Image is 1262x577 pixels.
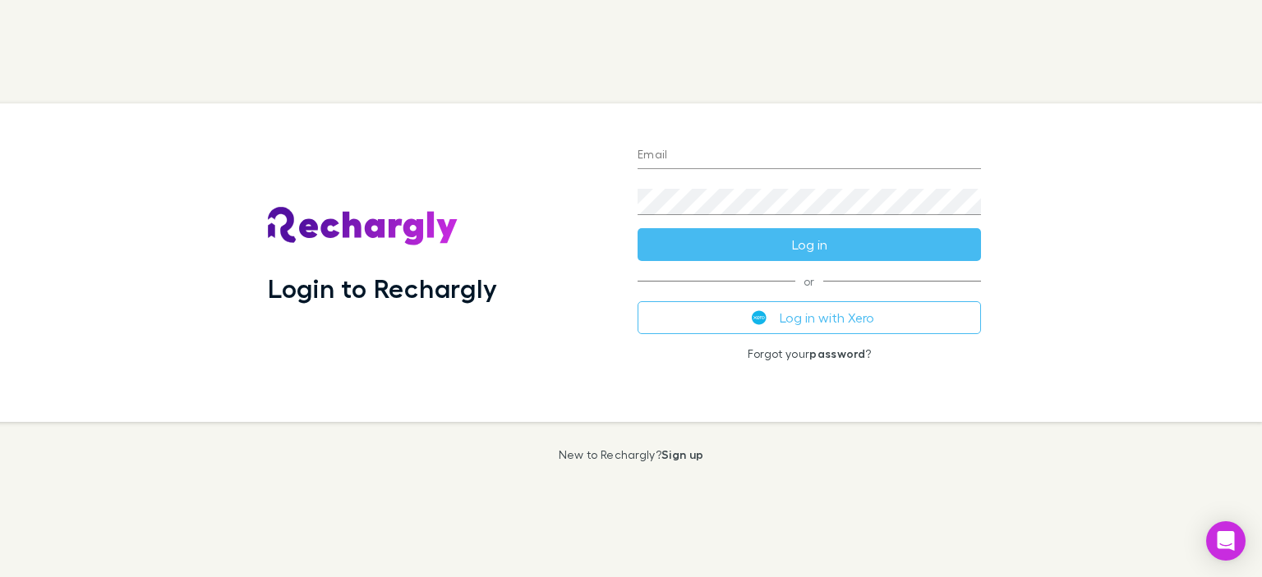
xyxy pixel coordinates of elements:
[638,281,981,282] span: or
[638,347,981,360] p: Forgot your ?
[638,301,981,334] button: Log in with Xero
[809,346,865,360] a: password
[752,310,767,325] img: Xero's logo
[559,448,704,461] p: New to Rechargly?
[268,272,497,304] h1: Login to Rechargly
[268,207,458,246] img: Rechargly's Logo
[1206,521,1246,561] div: Open Intercom Messenger
[638,228,981,261] button: Log in
[661,447,703,461] a: Sign up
